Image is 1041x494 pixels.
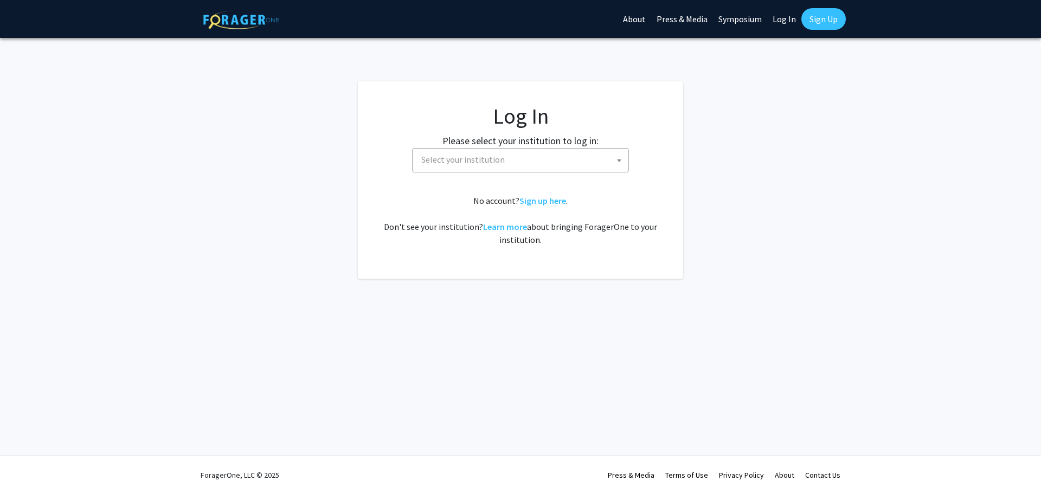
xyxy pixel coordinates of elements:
div: ForagerOne, LLC © 2025 [201,456,279,494]
a: Press & Media [608,470,654,480]
span: Select your institution [421,154,505,165]
h1: Log In [380,103,661,129]
a: Privacy Policy [719,470,764,480]
span: Select your institution [417,149,628,171]
a: Contact Us [805,470,840,480]
div: No account? . Don't see your institution? about bringing ForagerOne to your institution. [380,194,661,246]
label: Please select your institution to log in: [442,133,599,148]
a: Sign Up [801,8,846,30]
a: Terms of Use [665,470,708,480]
a: Learn more about bringing ForagerOne to your institution [483,221,527,232]
img: ForagerOne Logo [203,10,279,29]
a: Sign up here [519,195,566,206]
a: About [775,470,794,480]
span: Select your institution [412,148,629,172]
